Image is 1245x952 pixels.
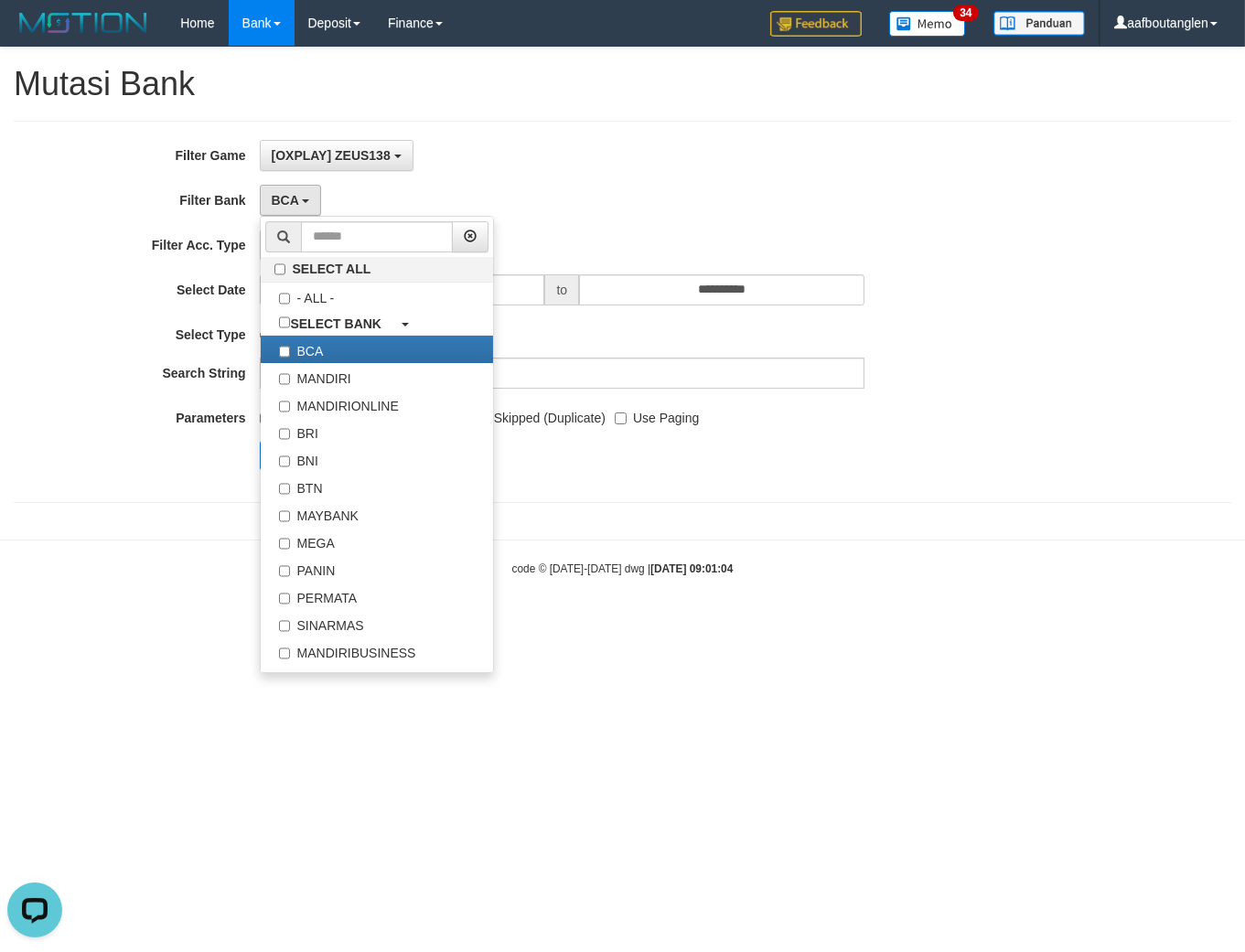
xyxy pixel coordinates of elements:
[953,5,978,21] span: 34
[261,310,493,336] a: SELECT BANK
[261,336,493,363] label: BCA
[279,510,291,522] input: MAYBANK
[14,9,153,37] img: MOTION_logo.png
[279,401,291,412] input: MANDIRIONLINE
[650,562,733,575] strong: [DATE] 09:01:04
[260,140,413,171] button: [OXPLAY] ZEUS138
[7,7,62,62] button: Open LiveChat chat widget
[279,483,291,495] input: BTN
[261,363,493,390] label: MANDIRI
[261,528,493,555] label: MEGA
[261,500,493,528] label: MAYBANK
[261,445,493,473] label: BNI
[615,402,699,427] label: Use Paging
[274,263,286,275] input: SELECT ALL
[261,610,493,637] label: SINARMAS
[272,193,299,208] span: BCA
[261,473,493,500] label: BTN
[512,562,734,575] small: code © [DATE]-[DATE] dwg |
[279,647,291,659] input: MANDIRIBUSINESS
[770,11,862,37] img: Feedback.jpg
[993,11,1085,36] img: panduan.png
[279,565,291,577] input: PANIN
[544,274,579,305] span: to
[615,412,627,424] input: Use Paging
[279,620,291,632] input: SINARMAS
[279,293,291,305] input: - ALL -
[279,373,291,385] input: MANDIRI
[279,346,291,358] input: BCA
[261,390,493,418] label: MANDIRIONLINE
[279,428,291,440] input: BRI
[261,555,493,583] label: PANIN
[261,283,493,310] label: - ALL -
[261,418,493,445] label: BRI
[260,185,322,216] button: BCA
[279,455,291,467] input: BNI
[14,66,1231,102] h1: Mutasi Bank
[279,593,291,604] input: PERMATA
[261,583,493,610] label: PERMATA
[279,316,291,328] input: SELECT BANK
[279,538,291,550] input: MEGA
[261,637,493,665] label: MANDIRIBUSINESS
[261,257,493,282] label: SELECT ALL
[889,11,966,37] img: Button%20Memo.svg
[261,665,493,692] label: OVO
[440,402,606,427] label: Show Skipped (Duplicate)
[290,316,381,331] b: SELECT BANK
[272,148,391,163] span: [OXPLAY] ZEUS138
